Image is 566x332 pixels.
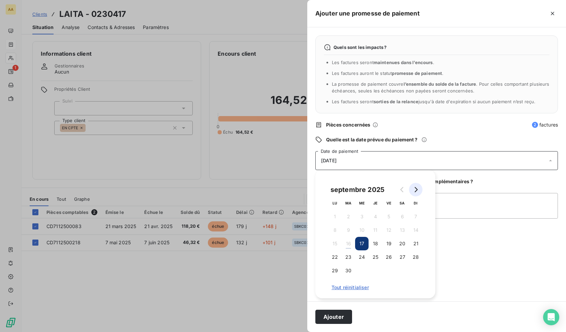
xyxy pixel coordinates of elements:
[382,210,396,223] button: 5
[374,60,433,65] span: maintenues dans l’encours
[409,237,422,250] button: 21
[315,9,420,18] h5: Ajouter une promesse de paiement
[532,122,538,128] span: 2
[382,250,396,264] button: 26
[382,237,396,250] button: 19
[328,184,387,195] div: septembre 2025
[342,196,355,210] th: mardi
[404,81,476,87] span: l’ensemble du solde de la facture
[332,71,444,76] span: Les factures auront le statut .
[543,309,559,325] div: Open Intercom Messenger
[355,223,369,237] button: 10
[396,210,409,223] button: 6
[409,210,422,223] button: 7
[396,250,409,264] button: 27
[332,60,434,65] span: Les factures seront .
[328,196,342,210] th: lundi
[532,121,558,128] span: factures
[328,250,342,264] button: 22
[342,250,355,264] button: 23
[409,196,422,210] th: dimanche
[334,45,387,50] span: Quels sont les impacts ?
[382,196,396,210] th: vendredi
[342,223,355,237] button: 9
[342,237,355,250] button: 16
[369,223,382,237] button: 11
[369,250,382,264] button: 25
[328,264,342,277] button: 29
[315,310,352,324] button: Ajouter
[328,223,342,237] button: 8
[342,264,355,277] button: 30
[396,237,409,250] button: 20
[342,210,355,223] button: 2
[396,196,409,210] th: samedi
[409,223,422,237] button: 14
[396,223,409,237] button: 13
[355,250,369,264] button: 24
[392,71,442,76] span: promesse de paiement
[328,237,342,250] button: 15
[355,237,369,250] button: 17
[369,237,382,250] button: 18
[332,285,419,290] span: Tout réinitialiser
[321,158,337,163] span: [DATE]
[369,210,382,223] button: 4
[369,196,382,210] th: jeudi
[409,183,422,196] button: Go to next month
[355,210,369,223] button: 3
[332,81,549,93] span: La promesse de paiement couvre . Pour celles comportant plusieurs échéances, seules les échéances...
[374,99,418,104] span: sorties de la relance
[332,99,535,104] span: Les factures seront jusqu'à date d'expiration si aucun paiement n’est reçu.
[382,223,396,237] button: 12
[396,183,409,196] button: Go to previous month
[355,196,369,210] th: mercredi
[409,250,422,264] button: 28
[326,121,371,128] span: Pièces concernées
[328,210,342,223] button: 1
[326,136,417,143] span: Quelle est la date prévue du paiement ?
